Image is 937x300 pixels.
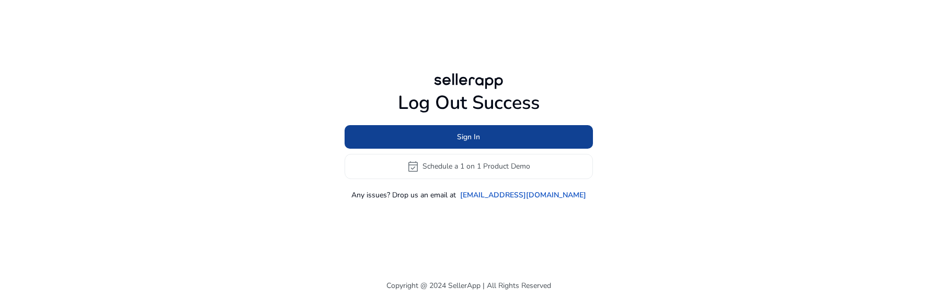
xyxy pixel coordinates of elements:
[457,131,480,142] span: Sign In
[345,125,593,149] button: Sign In
[460,190,586,201] a: [EMAIL_ADDRESS][DOMAIN_NAME]
[345,154,593,179] button: event_availableSchedule a 1 on 1 Product Demo
[407,160,419,173] span: event_available
[345,92,593,114] h1: Log Out Success
[351,190,456,201] p: Any issues? Drop us an email at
